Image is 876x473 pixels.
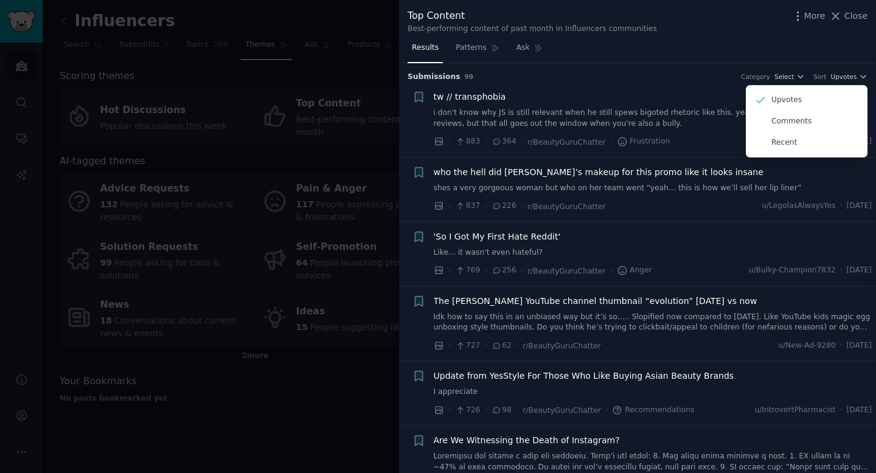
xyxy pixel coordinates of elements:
[617,265,652,276] span: Anger
[774,72,805,81] button: Select
[617,136,670,147] span: Frustration
[492,405,512,416] span: 98
[804,10,826,22] span: More
[521,136,523,148] span: ·
[492,201,516,212] span: 226
[492,340,512,351] span: 62
[610,264,613,277] span: ·
[408,38,443,63] a: Results
[448,339,451,352] span: ·
[778,340,835,351] span: u/New-Ad-9280
[455,136,480,147] span: 883
[847,340,872,351] span: [DATE]
[741,72,770,81] div: Category
[465,73,474,80] span: 99
[774,72,794,81] span: Select
[434,183,872,194] a: shes a very gorgeous woman but who on her team went “yeah… this is how we’ll sell her lip liner”
[791,10,826,22] button: More
[844,10,867,22] span: Close
[434,387,872,398] a: I appreciate
[408,72,461,83] span: Submission s
[830,72,867,81] button: Upvotes
[840,405,843,416] span: ·
[408,9,657,24] div: Top Content
[492,265,516,276] span: 256
[516,404,518,416] span: ·
[610,136,613,148] span: ·
[408,24,657,35] div: Best-performing content of past month in Influencers communities
[527,202,606,211] span: r/BeautyGuruChatter
[523,342,601,350] span: r/BeautyGuruChatter
[516,43,530,54] span: Ask
[434,91,506,103] a: tw // transphobia
[434,370,734,382] a: Update from YesStyle For Those Who Like Buying Asian Beauty Brands
[484,339,487,352] span: ·
[434,295,757,308] a: The [PERSON_NAME] YouTube channel thumbnail “evolution” [DATE] vs now
[434,166,763,179] a: who the hell did [PERSON_NAME]’s makeup for this promo like it looks insane
[521,200,523,213] span: ·
[847,265,872,276] span: [DATE]
[847,405,872,416] span: [DATE]
[771,116,812,127] p: Comments
[412,43,439,54] span: Results
[434,247,872,258] a: Like... it wasn't even hateful?
[512,38,547,63] a: Ask
[492,136,516,147] span: 364
[448,136,451,148] span: ·
[455,405,480,416] span: 726
[484,200,487,213] span: ·
[456,43,486,54] span: Patterns
[434,451,872,472] a: Loremipsu dol sitame c adip eli seddoeiu. Temp’i utl etdol: 8. Mag aliqu enima minimve q nost. 1....
[840,340,843,351] span: ·
[612,405,694,416] span: Recommendations
[455,265,480,276] span: 769
[455,340,480,351] span: 727
[484,404,487,416] span: ·
[840,265,843,276] span: ·
[434,230,561,243] a: 'So I Got My First Hate Reddit'
[771,95,802,106] p: Upvotes
[749,265,836,276] span: u/Bulky-Champion7832
[434,108,872,129] a: i don't know why JS is still relevant when he still spews bigoted rhetoric like this. yeah he may...
[847,201,872,212] span: [DATE]
[516,339,518,352] span: ·
[754,405,835,416] span: u/IntrovertPharmacist
[523,406,601,415] span: r/BeautyGuruChatter
[813,72,827,81] div: Sort
[527,267,606,275] span: r/BeautyGuruChatter
[451,38,503,63] a: Patterns
[434,434,620,447] a: Are We Witnessing the Death of Instagram?
[455,201,480,212] span: 837
[484,136,487,148] span: ·
[771,137,797,148] p: Recent
[448,200,451,213] span: ·
[829,10,867,22] button: Close
[448,404,451,416] span: ·
[830,72,857,81] span: Upvotes
[762,201,835,212] span: u/LegolasAlwaysYes
[840,201,843,212] span: ·
[527,138,606,147] span: r/BeautyGuruChatter
[605,404,608,416] span: ·
[448,264,451,277] span: ·
[484,264,487,277] span: ·
[521,264,523,277] span: ·
[434,312,872,333] a: Idk how to say this in an unbiased way but it’s so….. Slopified now compared to [DATE]. Like YouT...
